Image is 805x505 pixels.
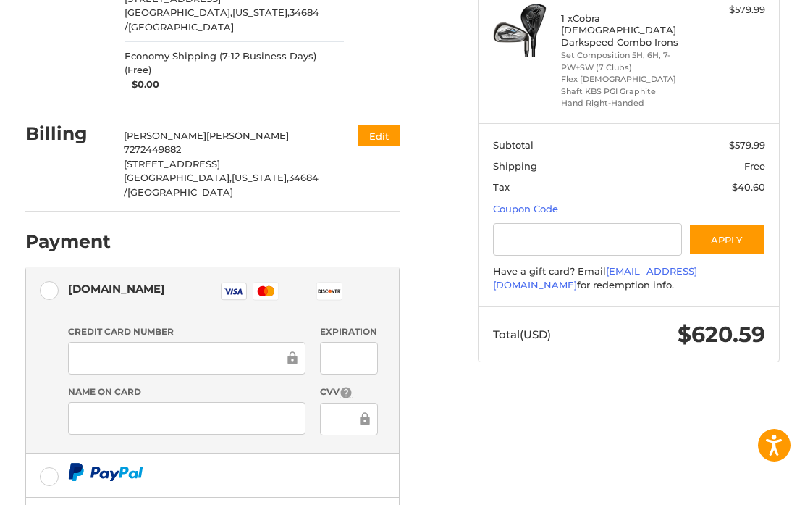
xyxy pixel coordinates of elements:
label: CVV [320,385,379,399]
span: [US_STATE], [232,172,289,183]
span: Free [744,160,765,172]
span: $579.99 [729,139,765,151]
span: [GEOGRAPHIC_DATA], [125,7,232,18]
span: Total (USD) [493,327,551,341]
span: $40.60 [732,181,765,193]
label: Credit Card Number [68,325,305,338]
label: Expiration [320,325,379,338]
li: Set Composition 5H, 6H, 7-PW+SW (7 Clubs) [561,49,694,73]
div: [DOMAIN_NAME] [68,277,165,301]
span: $620.59 [678,321,765,348]
span: [GEOGRAPHIC_DATA] [127,186,233,198]
h2: Billing [25,122,110,145]
span: 7272449882 [124,143,181,155]
span: [STREET_ADDRESS] [124,158,220,170]
div: Have a gift card? Email for redemption info. [493,264,765,293]
span: Economy Shipping (7-12 Business Days) (Free) [125,49,344,78]
span: 34684 / [124,172,319,198]
span: Subtotal [493,139,534,151]
button: Edit [358,125,400,146]
span: $0.00 [125,78,159,92]
span: [GEOGRAPHIC_DATA], [124,172,232,183]
img: PayPal icon [68,463,143,481]
li: Shaft KBS PGI Graphite [561,85,694,98]
button: Apply [688,223,765,256]
li: Hand Right-Handed [561,97,694,109]
span: [GEOGRAPHIC_DATA] [128,21,234,33]
input: Gift Certificate or Coupon Code [493,223,682,256]
a: Coupon Code [493,203,558,214]
span: Tax [493,181,510,193]
li: Flex [DEMOGRAPHIC_DATA] [561,73,694,85]
h2: Payment [25,230,111,253]
span: Shipping [493,160,537,172]
span: [PERSON_NAME] [206,130,289,141]
h4: 1 x Cobra [DEMOGRAPHIC_DATA] Darkspeed Combo Irons [561,12,694,48]
div: $579.99 [697,3,765,17]
span: [PERSON_NAME] [124,130,206,141]
label: Name on Card [68,385,305,398]
span: 34684 / [125,7,319,33]
span: [US_STATE], [232,7,290,18]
